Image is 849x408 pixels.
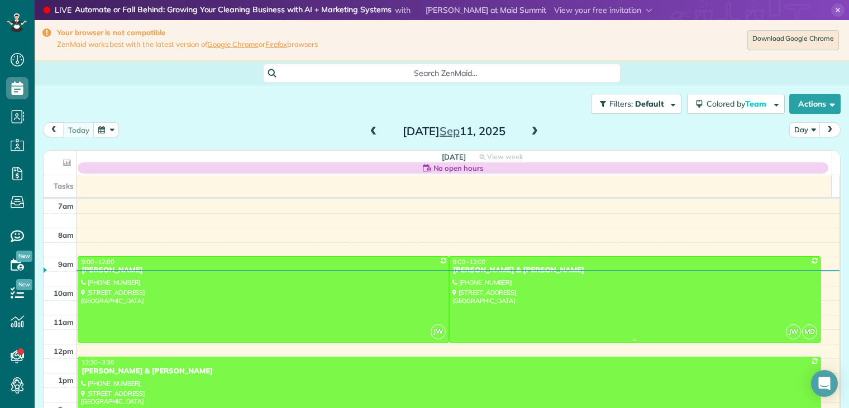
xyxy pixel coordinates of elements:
span: JW [786,324,801,339]
span: MD [802,324,817,339]
div: Open Intercom Messenger [811,370,838,397]
span: ZenMaid works best with the latest version of or browsers [57,40,318,49]
span: 10am [54,289,74,297]
span: 7am [58,201,74,210]
div: [PERSON_NAME] & [PERSON_NAME] [81,367,817,376]
strong: Automate or Fall Behind: Growing Your Cleaning Business with AI + Marketing Systems [75,4,392,16]
span: Filters: [609,99,633,109]
span: 12:30 - 3:30 [82,358,114,366]
a: Filters: Default [585,94,681,114]
button: next [819,122,841,137]
button: Actions [789,94,841,114]
span: 12pm [54,347,74,356]
button: today [63,122,94,137]
button: Filters: Default [591,94,681,114]
span: [PERSON_NAME] at Maid Summit [426,5,546,15]
button: prev [43,122,64,137]
span: Default [635,99,665,109]
div: [PERSON_NAME] & [PERSON_NAME] [452,266,817,275]
span: JW [431,324,446,339]
button: Colored byTeam [687,94,785,114]
span: Colored by [707,99,770,109]
a: Firefox [265,40,288,49]
span: [DATE] [442,152,466,161]
strong: Your browser is not compatible [57,28,318,37]
span: 1pm [58,376,74,385]
span: 9:00 - 12:00 [82,258,114,266]
span: Team [745,99,768,109]
img: dan-young.jpg [412,6,421,15]
span: 11am [54,318,74,327]
span: New [16,251,32,262]
a: Google Chrome [207,40,259,49]
span: Tasks [54,181,74,190]
h2: [DATE] 11, 2025 [384,125,524,137]
span: No open hours [433,162,484,174]
span: 9am [58,260,74,268]
span: Sep [440,124,460,138]
button: Day [789,122,821,137]
span: with [395,5,411,15]
div: [PERSON_NAME] [81,266,446,275]
span: 8am [58,231,74,239]
span: 9:00 - 12:00 [453,258,485,266]
span: New [16,279,32,290]
a: Download Google Chrome [747,30,839,50]
span: View week [487,152,523,161]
